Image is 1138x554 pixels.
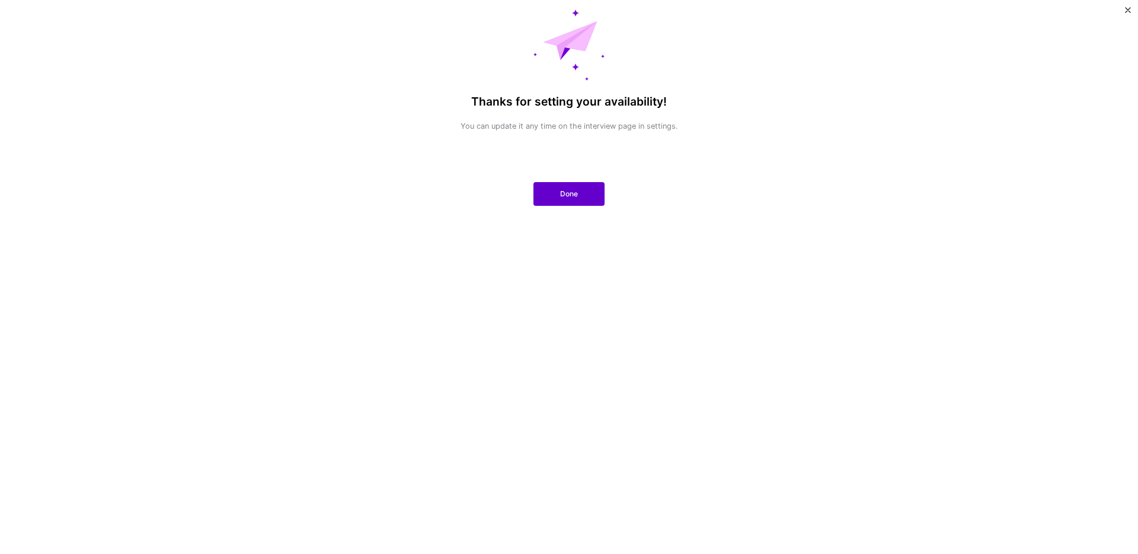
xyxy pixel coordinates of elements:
span: Done [560,189,578,199]
button: Done [533,182,605,206]
img: Message Sent [533,9,605,81]
button: Close [1125,7,1131,20]
h4: Thanks for setting your availability! [471,95,667,109]
p: You can update it any time on the interview page in settings. [452,121,687,132]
